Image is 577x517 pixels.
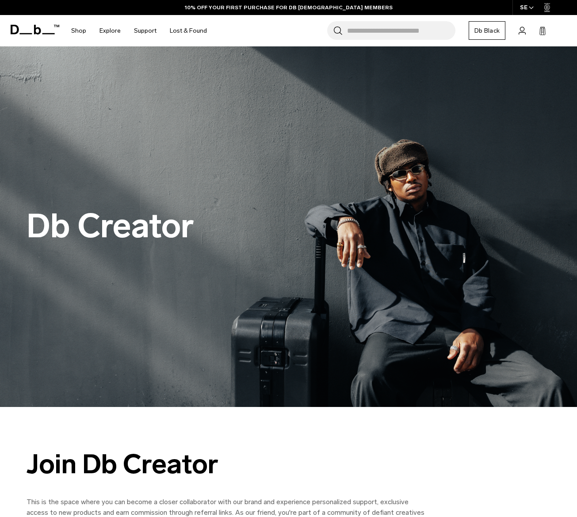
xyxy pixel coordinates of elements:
a: Db Black [469,21,505,40]
a: 10% OFF YOUR FIRST PURCHASE FOR DB [DEMOGRAPHIC_DATA] MEMBERS [185,4,393,11]
a: Shop [71,15,86,46]
h1: Db Creator [27,208,194,245]
a: Lost & Found [170,15,207,46]
nav: Main Navigation [65,15,214,46]
div: Join Db Creator [27,449,424,479]
a: Support [134,15,157,46]
a: Explore [99,15,121,46]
